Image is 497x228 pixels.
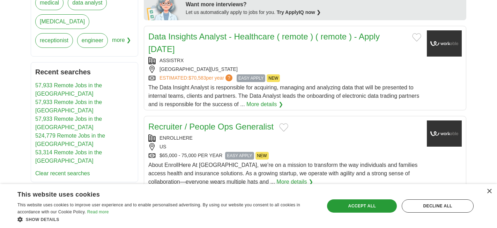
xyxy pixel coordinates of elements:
img: Company logo [427,30,462,57]
a: 524,779 Remote Jobs in the [GEOGRAPHIC_DATA] [35,133,105,147]
a: 57,933 Remote Jobs in the [GEOGRAPHIC_DATA] [35,99,102,113]
div: $65,000 - 75,000 PER YEAR [148,152,421,160]
a: Read more, opens a new window [87,209,109,214]
span: EASY APPLY [225,152,254,160]
span: NEW [255,152,269,160]
a: More details ❯ [276,178,313,186]
span: more ❯ [112,33,131,52]
div: Decline all [402,199,474,213]
span: $70,583 [188,75,206,81]
span: About EnrollHere At [GEOGRAPHIC_DATA], we’re on a mission to transform the way individuals and fa... [148,162,417,185]
h2: Recent searches [35,67,134,77]
div: Accept all [327,199,397,213]
span: EASY APPLY [237,74,265,82]
a: Try ApplyIQ now ❯ [277,9,321,15]
span: Show details [26,217,59,222]
div: [GEOGRAPHIC_DATA][US_STATE] [148,66,421,73]
a: More details ❯ [246,100,283,109]
span: NEW [267,74,280,82]
a: Clear recent searches [35,170,90,176]
a: 53,314 Remote Jobs in the [GEOGRAPHIC_DATA] [35,149,102,164]
div: This website uses cookies [17,188,298,199]
a: Recruiter / People Ops Generalist [148,122,274,131]
button: Add to favorite jobs [412,33,421,42]
div: Show details [17,216,316,223]
img: Company logo [427,120,462,147]
button: Add to favorite jobs [279,123,288,132]
div: Let us automatically apply to jobs for you. [186,9,462,16]
a: 57,933 Remote Jobs in the [GEOGRAPHIC_DATA] [35,82,102,97]
div: Want more interviews? [186,0,462,9]
div: Close [487,189,492,194]
a: Data Insights Analyst - Healthcare ( remote ) ( remote ) - Apply [DATE] [148,32,380,54]
div: ASSISTRX [148,57,421,64]
a: [MEDICAL_DATA] [35,14,89,29]
span: The Data Insight Analyst is responsible for acquiring, managing and analyzing data that will be p... [148,84,419,107]
a: receptionist [35,33,73,48]
a: engineer [77,33,108,48]
span: ? [225,74,232,81]
div: US [148,143,421,150]
span: This website uses cookies to improve user experience and to enable personalised advertising. By u... [17,203,300,214]
div: ENROLLHERE [148,134,421,142]
a: ESTIMATED:$70,583per year? [160,74,234,82]
a: 57,933 Remote Jobs in the [GEOGRAPHIC_DATA] [35,116,102,130]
